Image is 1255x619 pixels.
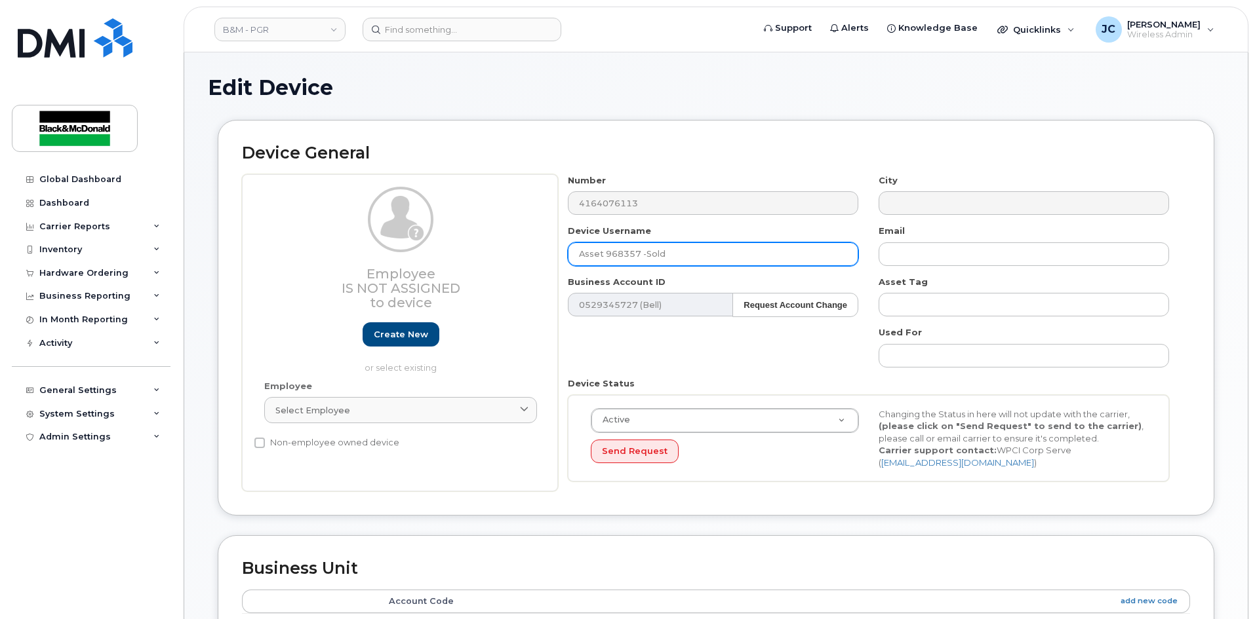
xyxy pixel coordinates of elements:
[264,397,537,423] a: Select employee
[568,377,635,390] label: Device Status
[275,404,350,417] span: Select employee
[208,76,1224,99] h1: Edit Device
[591,440,679,464] button: Send Request
[869,408,1157,469] div: Changing the Status in here will not update with the carrier, , please call or email carrier to e...
[264,267,537,310] h3: Employee
[595,414,630,426] span: Active
[879,276,928,288] label: Asset Tag
[377,590,1190,613] th: Account Code
[568,174,606,187] label: Number
[879,421,1142,431] strong: (please click on "Send Request" to send to the carrier)
[1121,595,1178,607] a: add new code
[568,225,651,237] label: Device Username
[363,322,439,347] a: Create new
[342,280,460,296] span: Is not assigned
[242,144,1190,162] h2: Device General
[264,380,312,392] label: Employee
[881,457,1034,468] a: [EMAIL_ADDRESS][DOMAIN_NAME]
[264,362,537,374] p: or select existing
[744,300,847,310] strong: Request Account Change
[242,559,1190,578] h2: Business Unit
[568,276,666,288] label: Business Account ID
[254,438,265,448] input: Non-employee owned device
[591,409,858,432] a: Active
[879,225,905,237] label: Email
[370,295,432,310] span: to device
[879,445,997,455] strong: Carrier support contact:
[879,174,898,187] label: City
[254,435,399,451] label: Non-employee owned device
[732,293,858,317] button: Request Account Change
[879,326,922,339] label: Used For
